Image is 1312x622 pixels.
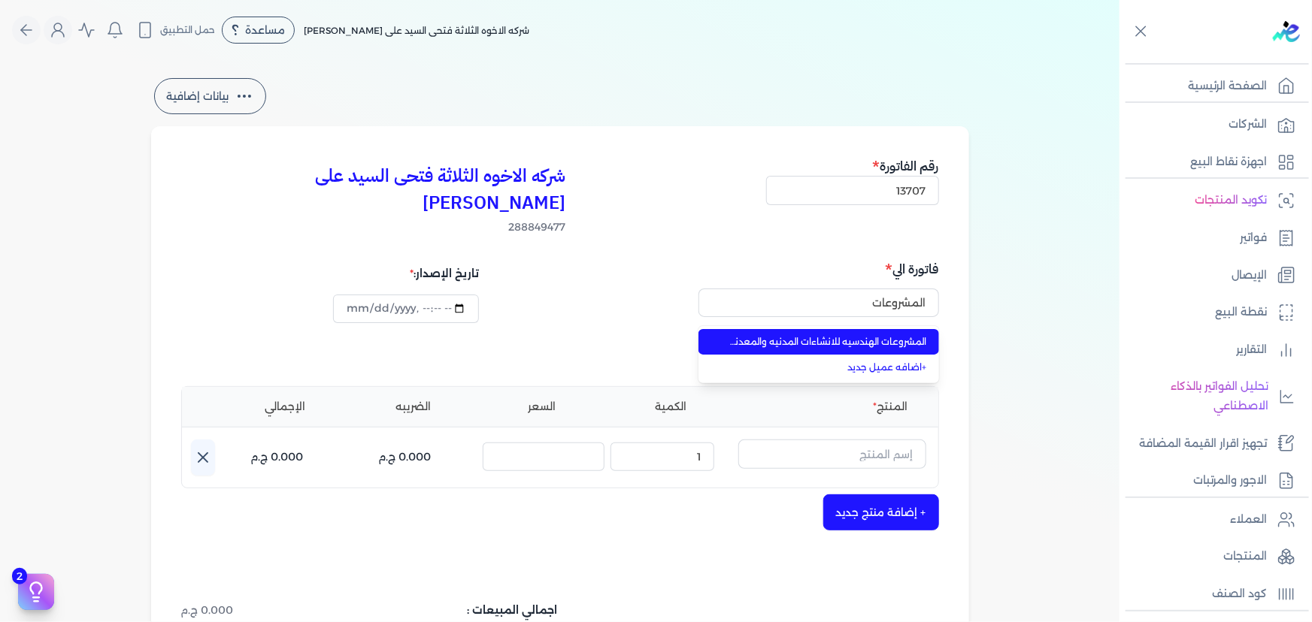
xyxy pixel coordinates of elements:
a: العملاء [1120,504,1303,536]
p: الشركات [1229,115,1267,134]
input: إسم المنتج [738,439,926,468]
a: تحليل الفواتير بالذكاء الاصطناعي [1120,371,1303,421]
p: التقارير [1236,340,1267,360]
div: تاريخ الإصدار: [333,259,479,288]
ul: إسم الشركة [698,326,939,383]
a: اجهزة نقاط البيع [1120,146,1303,178]
a: تجهيز اقرار القيمة المضافة [1120,428,1303,460]
p: تكويد المنتجات [1195,191,1267,210]
a: التقارير [1120,334,1303,366]
dt: اجمالي المبيعات : [310,602,558,618]
p: تحليل الفواتير بالذكاء الاصطناعي [1127,377,1268,415]
a: الصفحة الرئيسية [1120,71,1303,102]
h5: رقم الفاتورة [766,156,939,176]
li: الكمية [610,399,732,415]
div: مساعدة [222,17,295,44]
a: الإيصال [1120,260,1303,291]
button: + إضافة منتج جديد [823,494,939,530]
li: الإجمالي [224,399,347,415]
h5: فاتورة الي [565,259,939,279]
a: نقطة البيع [1120,297,1303,328]
img: logo [1273,21,1300,42]
p: العملاء [1230,510,1267,530]
span: المشروعات الهندسيه للانشاءات المدنيه والمعدنيه المشروعات الهندسية للانشاءات المدنية والمعدنية [729,335,927,349]
button: حمل التطبيق [132,17,219,43]
a: المنتجات [1120,541,1303,572]
button: 2 [18,574,54,610]
span: 288849477 [181,219,566,235]
a: فواتير [1120,222,1303,254]
button: بيانات إضافية [154,78,266,114]
button: إسم الشركة [698,288,939,323]
h3: شركه الاخوه الثلاثة فتحى السيد على [PERSON_NAME] [181,162,566,216]
span: مساعدة [245,25,285,35]
span: حمل التطبيق [160,23,215,37]
span: + [923,361,927,373]
dd: 0.000 ج.م [181,602,301,618]
p: 0.000 ج.م [251,448,304,467]
span: شركه الاخوه الثلاثة فتحى السيد على [PERSON_NAME] [304,25,529,36]
span: 2 [12,568,27,584]
li: السعر [481,399,604,415]
p: 0.000 ج.م [379,448,432,467]
a: الشركات [1120,109,1303,140]
p: المنتجات [1223,547,1267,566]
p: الإيصال [1232,266,1267,285]
li: المنتج [738,399,926,415]
p: فواتير [1240,228,1267,248]
p: كود الصنف [1212,584,1267,604]
a: اضافه عميل جديد [729,361,927,374]
p: الصفحة الرئيسية [1188,77,1267,96]
input: رقم الفاتورة [766,176,939,204]
p: الاجور والمرتبات [1193,471,1267,491]
li: الضريبه [353,399,475,415]
button: إسم المنتج [738,439,926,474]
a: الاجور والمرتبات [1120,465,1303,497]
a: تكويد المنتجات [1120,185,1303,216]
input: إسم الشركة [698,288,939,317]
p: اجهزة نقاط البيع [1190,152,1267,172]
a: كود الصنف [1120,578,1303,610]
p: تجهيز اقرار القيمة المضافة [1139,434,1267,454]
p: نقطة البيع [1215,303,1267,322]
